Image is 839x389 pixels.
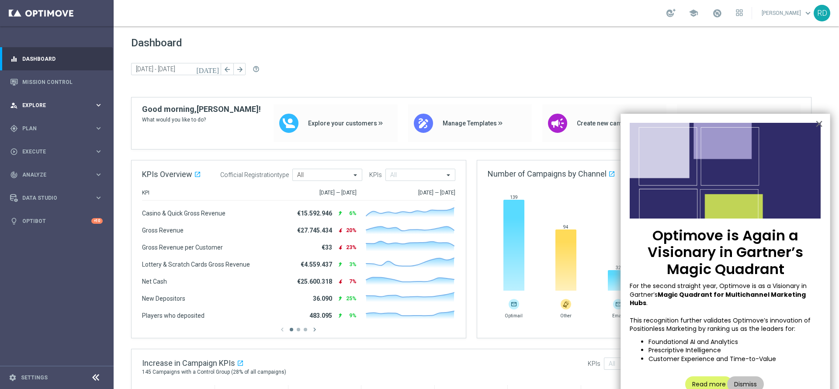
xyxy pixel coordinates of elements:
[10,47,103,70] div: Dashboard
[630,316,821,333] p: This recognition further validates Optimove’s innovation of Positionless Marketing by ranking us ...
[9,374,17,382] i: settings
[630,227,821,278] p: Optimove is Again a Visionary in Gartner’s Magic Quadrant
[94,124,103,132] i: keyboard_arrow_right
[22,172,94,177] span: Analyze
[646,299,648,307] span: .
[22,209,91,233] a: Optibot
[10,209,103,233] div: Optibot
[10,101,18,109] i: person_search
[22,149,94,154] span: Execute
[10,171,94,179] div: Analyze
[10,194,94,202] div: Data Studio
[10,148,94,156] div: Execute
[10,125,94,132] div: Plan
[22,126,94,131] span: Plan
[815,117,823,131] button: Close
[10,171,18,179] i: track_changes
[630,281,808,299] span: For the second straight year, Optimove is as a Visionary in Gartner’s
[10,70,103,94] div: Mission Control
[94,101,103,109] i: keyboard_arrow_right
[689,8,698,18] span: school
[10,55,18,63] i: equalizer
[22,103,94,108] span: Explore
[803,8,813,18] span: keyboard_arrow_down
[22,47,103,70] a: Dashboard
[94,147,103,156] i: keyboard_arrow_right
[21,375,48,380] a: Settings
[10,125,18,132] i: gps_fixed
[22,70,103,94] a: Mission Control
[22,195,94,201] span: Data Studio
[648,346,821,355] li: Prescriptive Intelligence
[814,5,830,21] div: RD
[10,101,94,109] div: Explore
[91,218,103,224] div: +10
[761,7,814,20] a: [PERSON_NAME]
[94,170,103,179] i: keyboard_arrow_right
[10,217,18,225] i: lightbulb
[10,148,18,156] i: play_circle_outline
[648,338,821,347] li: Foundational AI and Analytics
[630,290,807,308] strong: Magic Quadrant for Multichannel Marketing Hubs
[94,194,103,202] i: keyboard_arrow_right
[648,355,821,364] li: Customer Experience and Time-to-Value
